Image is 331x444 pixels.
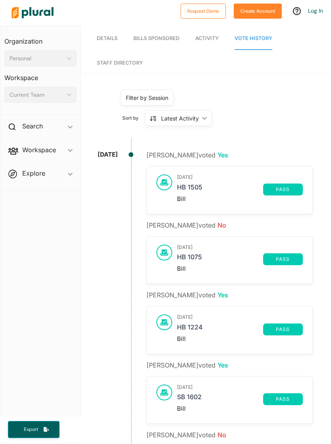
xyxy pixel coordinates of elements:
[4,30,77,47] h3: Organization
[97,27,117,50] a: Details
[98,150,118,159] div: [DATE]
[217,291,228,299] span: Yes
[177,265,302,272] div: Bill
[10,91,64,99] div: Current Team
[146,221,226,229] span: [PERSON_NAME] voted
[177,323,263,335] a: HB 1224
[217,151,228,159] span: Yes
[177,195,302,203] div: Bill
[268,257,298,262] span: pass
[126,94,168,102] div: Filter by Session
[195,27,219,50] a: Activity
[268,187,298,192] span: pass
[217,221,226,229] span: No
[122,115,145,122] span: Sort by
[10,54,64,63] div: Personal
[177,253,263,265] a: HB 1075
[8,421,60,438] button: Export
[181,4,226,19] button: Request Demo
[268,327,298,332] span: pass
[146,431,226,439] span: [PERSON_NAME] voted
[177,174,302,180] h3: [DATE]
[235,35,272,41] span: Vote History
[217,361,228,369] span: Yes
[133,27,179,50] a: Bills Sponsored
[146,291,228,299] span: [PERSON_NAME] voted
[97,35,117,41] span: Details
[308,7,323,14] a: Log In
[177,385,302,390] h3: [DATE]
[181,6,226,15] a: Request Demo
[146,361,228,369] span: [PERSON_NAME] voted
[177,314,302,320] h3: [DATE]
[177,405,302,412] div: Bill
[97,52,143,74] a: Staff Directory
[235,27,272,50] a: Vote History
[161,114,199,122] div: Latest Activity
[18,426,44,433] span: Export
[177,184,263,195] a: HB 1505
[22,122,43,130] h2: Search
[146,151,228,159] span: [PERSON_NAME] voted
[268,397,298,402] span: pass
[234,6,282,15] a: Create Account
[133,35,179,41] span: Bills Sponsored
[4,66,77,84] h3: Workspace
[234,4,282,19] button: Create Account
[177,393,263,405] a: SB 1602
[177,245,302,250] h3: [DATE]
[177,335,302,343] div: Bill
[195,35,219,41] span: Activity
[217,431,226,439] span: No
